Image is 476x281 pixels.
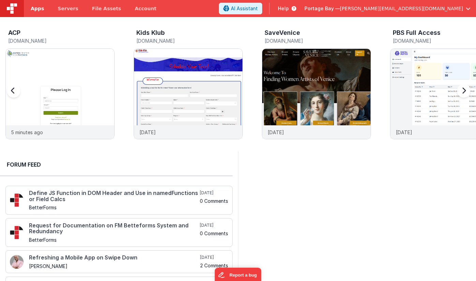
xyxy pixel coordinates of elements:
[29,205,198,210] h5: BetterForms
[278,5,289,12] span: Help
[265,38,371,43] h5: [DOMAIN_NAME]
[200,190,228,196] h5: [DATE]
[393,29,441,36] h3: PBS Full Access
[8,38,115,43] h5: [DOMAIN_NAME]
[304,5,340,12] span: Portage Bay —
[219,3,262,14] button: AI Assistant
[265,29,300,36] h3: SaveVenice
[5,186,233,215] a: Define JS Function in DOM Header and Use in namedFunctions or Field Calcs BetterForms [DATE] 0 Co...
[58,5,78,12] span: Servers
[29,264,199,269] h5: [PERSON_NAME]
[304,5,471,12] button: Portage Bay — [PERSON_NAME][EMAIL_ADDRESS][DOMAIN_NAME]
[31,5,44,12] span: Apps
[10,226,24,239] img: 295_2.png
[136,38,243,43] h5: [DOMAIN_NAME]
[7,160,226,169] h2: Forum Feed
[231,5,258,12] span: AI Assistant
[29,190,198,202] h4: Define JS Function in DOM Header and Use in namedFunctions or Field Calcs
[5,218,233,247] a: Request for Documentation on FM Betteforms System and Redundancy BetterForms [DATE] 0 Comments
[29,255,199,261] h4: Refreshing a Mobile App on Swipe Down
[10,193,24,207] img: 295_2.png
[268,129,284,136] p: [DATE]
[5,250,233,273] a: Refreshing a Mobile App on Swipe Down [PERSON_NAME] [DATE] 2 Comments
[139,129,156,136] p: [DATE]
[29,223,198,235] h4: Request for Documentation on FM Betteforms System and Redundancy
[92,5,121,12] span: File Assets
[8,29,20,36] h3: ACP
[396,129,412,136] p: [DATE]
[10,255,24,269] img: 411_2.png
[136,29,165,36] h3: Kids Klub
[340,5,463,12] span: [PERSON_NAME][EMAIL_ADDRESS][DOMAIN_NAME]
[200,198,228,203] h5: 0 Comments
[200,223,228,228] h5: [DATE]
[29,237,198,242] h5: BetterForms
[200,255,228,260] h5: [DATE]
[200,263,228,268] h5: 2 Comments
[200,231,228,236] h5: 0 Comments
